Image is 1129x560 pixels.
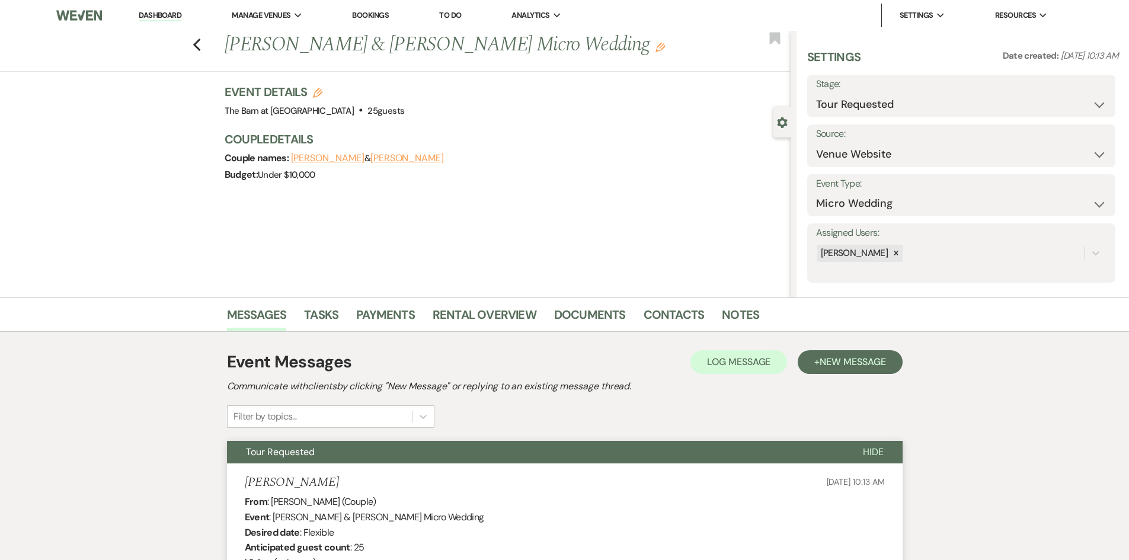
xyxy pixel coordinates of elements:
[655,41,665,52] button: Edit
[511,9,549,21] span: Analytics
[258,169,315,181] span: Under $10,000
[370,153,444,163] button: [PERSON_NAME]
[227,305,287,331] a: Messages
[225,152,291,164] span: Couple names:
[816,126,1106,143] label: Source:
[225,105,354,117] span: The Barn at [GEOGRAPHIC_DATA]
[827,476,885,487] span: [DATE] 10:13 AM
[139,10,181,21] a: Dashboard
[225,131,779,148] h3: Couple Details
[816,225,1106,242] label: Assigned Users:
[234,409,297,424] div: Filter by topics...
[291,152,444,164] span: &
[722,305,759,331] a: Notes
[352,10,389,20] a: Bookings
[816,76,1106,93] label: Stage:
[439,10,461,20] a: To Do
[245,526,300,539] b: Desired date
[245,495,267,508] b: From
[227,441,844,463] button: Tour Requested
[690,350,787,374] button: Log Message
[225,84,405,100] h3: Event Details
[245,511,270,523] b: Event
[900,9,933,21] span: Settings
[433,305,536,331] a: Rental Overview
[644,305,705,331] a: Contacts
[798,350,902,374] button: +New Message
[844,441,903,463] button: Hide
[816,175,1106,193] label: Event Type:
[245,541,350,553] b: Anticipated guest count
[707,356,770,368] span: Log Message
[1061,50,1118,62] span: [DATE] 10:13 AM
[777,116,788,127] button: Close lead details
[227,350,352,375] h1: Event Messages
[356,305,415,331] a: Payments
[225,168,258,181] span: Budget:
[227,379,903,393] h2: Communicate with clients by clicking "New Message" or replying to an existing message thread.
[554,305,626,331] a: Documents
[56,3,101,28] img: Weven Logo
[225,31,673,59] h1: [PERSON_NAME] & [PERSON_NAME] Micro Wedding
[246,446,315,458] span: Tour Requested
[995,9,1036,21] span: Resources
[291,153,364,163] button: [PERSON_NAME]
[245,475,339,490] h5: [PERSON_NAME]
[817,245,890,262] div: [PERSON_NAME]
[304,305,338,331] a: Tasks
[820,356,885,368] span: New Message
[807,49,861,75] h3: Settings
[863,446,884,458] span: Hide
[367,105,404,117] span: 25 guests
[232,9,290,21] span: Manage Venues
[1003,50,1061,62] span: Date created:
